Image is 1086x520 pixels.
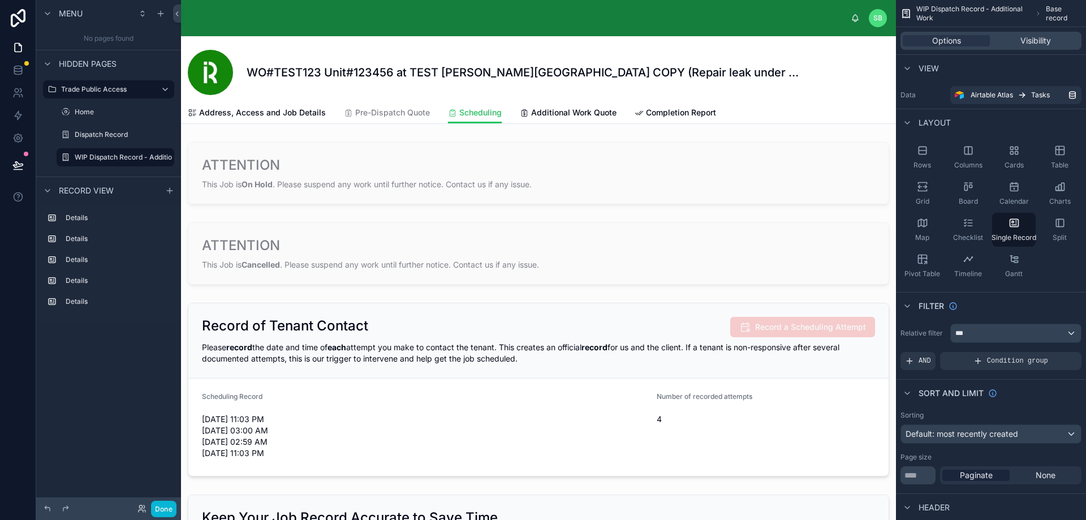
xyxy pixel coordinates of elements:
[66,234,170,243] label: Details
[992,249,1036,283] button: Gantt
[1049,197,1071,206] span: Charts
[355,107,430,118] span: Pre-Dispatch Quote
[448,102,502,124] a: Scheduling
[1046,5,1081,23] span: Base record
[66,276,170,285] label: Details
[66,297,170,306] label: Details
[987,356,1048,366] span: Condition group
[635,102,716,125] a: Completion Report
[43,80,174,98] a: Trade Public Access
[1051,161,1068,170] span: Table
[1031,91,1050,100] span: Tasks
[919,502,950,513] span: Header
[919,356,931,366] span: AND
[960,470,993,481] span: Paginate
[954,269,982,278] span: Timeline
[955,91,964,100] img: Airtable Logo
[954,161,982,170] span: Columns
[953,233,983,242] span: Checklist
[999,197,1029,206] span: Calendar
[959,197,978,206] span: Board
[1038,177,1081,210] button: Charts
[59,8,83,19] span: Menu
[57,126,174,144] a: Dispatch Record
[992,140,1036,174] button: Cards
[932,35,961,46] span: Options
[1005,269,1023,278] span: Gantt
[1005,161,1024,170] span: Cards
[75,153,200,162] label: WIP Dispatch Record - Additional Work
[520,102,617,125] a: Additional Work Quote
[200,16,851,20] div: scrollable content
[915,233,929,242] span: Map
[950,86,1081,104] a: Airtable AtlasTasks
[946,140,990,174] button: Columns
[646,107,716,118] span: Completion Report
[919,117,951,128] span: Layout
[900,329,946,338] label: Relative filter
[900,411,924,420] label: Sorting
[916,5,1031,23] span: WIP Dispatch Record - Additional Work
[1036,470,1055,481] span: None
[900,249,944,283] button: Pivot Table
[66,213,170,222] label: Details
[900,453,932,462] label: Page size
[971,91,1013,100] span: Airtable Atlas
[946,213,990,247] button: Checklist
[900,140,944,174] button: Rows
[1038,140,1081,174] button: Table
[919,388,984,399] span: Sort And Limit
[992,213,1036,247] button: Single Record
[992,233,1036,242] span: Single Record
[59,58,117,70] span: Hidden pages
[900,91,946,100] label: Data
[190,18,191,19] img: App logo
[531,107,617,118] span: Additional Work Quote
[151,501,176,517] button: Done
[36,204,181,322] div: scrollable content
[57,148,174,166] a: WIP Dispatch Record - Additional Work
[75,130,172,139] label: Dispatch Record
[1053,233,1067,242] span: Split
[919,63,939,74] span: View
[916,197,929,206] span: Grid
[919,300,944,312] span: Filter
[247,65,804,80] h1: WO#TEST123 Unit#123456 at TEST [PERSON_NAME][GEOGRAPHIC_DATA] COPY (Repair leak under vanity)
[900,213,944,247] button: Map
[57,103,174,121] a: Home
[59,185,114,196] span: Record view
[900,177,944,210] button: Grid
[946,249,990,283] button: Timeline
[906,429,1018,439] span: Default: most recently created
[66,255,170,264] label: Details
[1020,35,1051,46] span: Visibility
[61,85,152,94] label: Trade Public Access
[913,161,931,170] span: Rows
[992,177,1036,210] button: Calendar
[36,27,181,50] div: No pages found
[900,424,1081,444] button: Default: most recently created
[75,108,172,117] label: Home
[344,102,430,125] a: Pre-Dispatch Quote
[188,102,326,125] a: Address, Access and Job Details
[199,107,326,118] span: Address, Access and Job Details
[459,107,502,118] span: Scheduling
[946,177,990,210] button: Board
[873,14,882,23] span: SB
[1038,213,1081,247] button: Split
[904,269,940,278] span: Pivot Table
